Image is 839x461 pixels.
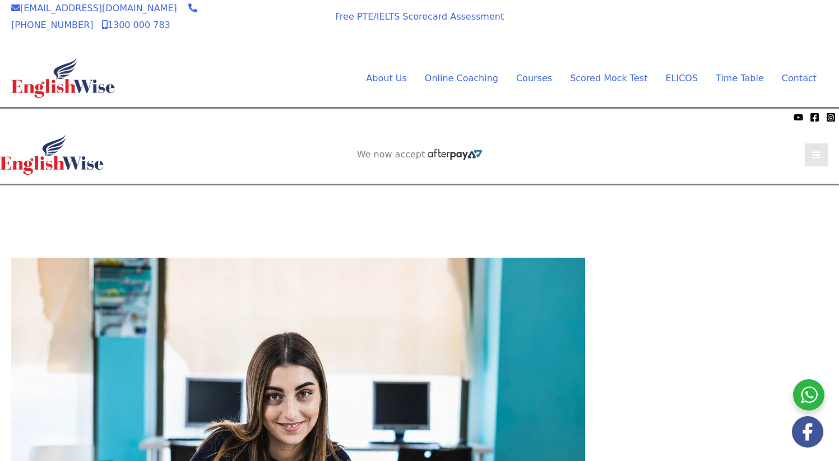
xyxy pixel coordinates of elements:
[68,114,99,120] img: Afterpay-Logo
[773,70,817,87] a: Contact
[643,15,817,38] a: AI SCORED PTE SOFTWARE REGISTER FOR FREE SOFTWARE TRIAL
[261,27,292,33] img: Afterpay-Logo
[11,3,177,13] a: [EMAIL_ADDRESS][DOMAIN_NAME]
[794,113,803,122] a: YouTube
[570,73,647,83] span: Scored Mock Test
[716,73,764,83] span: Time Table
[357,149,425,160] span: We now accept
[561,70,656,87] a: Scored Mock TestMenu Toggle
[792,416,823,448] img: white-facebook.png
[707,70,773,87] a: Time TableMenu Toggle
[428,149,482,160] img: Afterpay-Logo
[6,111,65,123] span: We now accept
[366,73,406,83] span: About Us
[632,6,828,43] aside: Header Widget 1
[11,58,115,98] img: cropped-ew-logo
[656,70,707,87] a: ELICOS
[102,20,170,30] a: 1300 000 783
[11,3,197,30] a: [PHONE_NUMBER]
[247,13,307,25] span: We now accept
[322,185,518,222] aside: Header Widget 1
[516,73,552,83] span: Courses
[782,73,817,83] span: Contact
[810,113,819,122] a: Facebook
[826,113,836,122] a: Instagram
[425,73,498,83] span: Online Coaching
[333,194,507,217] a: AI SCORED PTE SOFTWARE REGISTER FOR FREE SOFTWARE TRIAL
[507,70,561,87] a: CoursesMenu Toggle
[357,70,415,87] a: About UsMenu Toggle
[665,73,698,83] span: ELICOS
[339,70,817,87] nav: Site Navigation: Main Menu
[335,11,504,22] a: Free PTE/IELTS Scorecard Assessment
[416,70,507,87] a: Online CoachingMenu Toggle
[351,149,488,161] aside: Header Widget 2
